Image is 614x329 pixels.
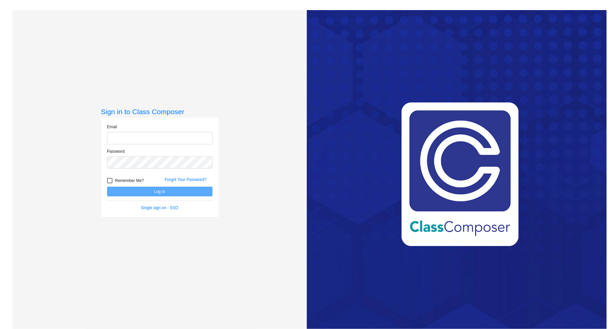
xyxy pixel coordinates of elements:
label: Password [107,148,125,154]
a: Forgot Your Password? [165,177,207,182]
a: Single sign on - SSO [141,205,178,210]
span: Remember Me? [115,177,144,185]
button: Log In [107,187,212,196]
h3: Sign in to Class Composer [101,107,219,116]
label: Email [107,124,117,130]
